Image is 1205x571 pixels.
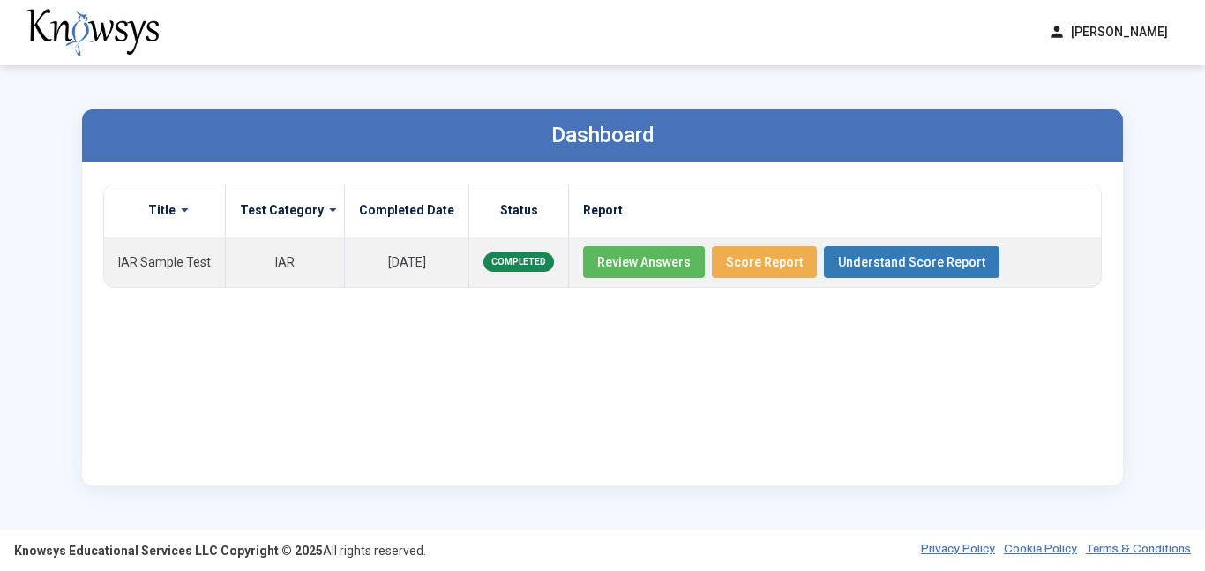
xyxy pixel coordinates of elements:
[824,246,999,278] button: Understand Score Report
[1037,18,1179,47] button: person[PERSON_NAME]
[469,184,569,237] th: Status
[569,184,1102,237] th: Report
[712,246,817,278] button: Score Report
[597,255,691,269] span: Review Answers
[26,9,159,56] img: knowsys-logo.png
[1048,23,1066,41] span: person
[726,255,803,269] span: Score Report
[921,542,995,560] a: Privacy Policy
[14,544,323,558] strong: Knowsys Educational Services LLC Copyright © 2025
[240,202,324,218] label: Test Category
[226,237,345,287] td: IAR
[1086,542,1191,560] a: Terms & Conditions
[148,202,176,218] label: Title
[551,123,655,147] label: Dashboard
[345,237,469,287] td: [DATE]
[104,237,226,287] td: IAR Sample Test
[583,246,705,278] button: Review Answers
[359,202,454,218] label: Completed Date
[14,542,426,560] div: All rights reserved.
[838,255,985,269] span: Understand Score Report
[1004,542,1077,560] a: Cookie Policy
[483,252,554,272] span: COMPLETED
